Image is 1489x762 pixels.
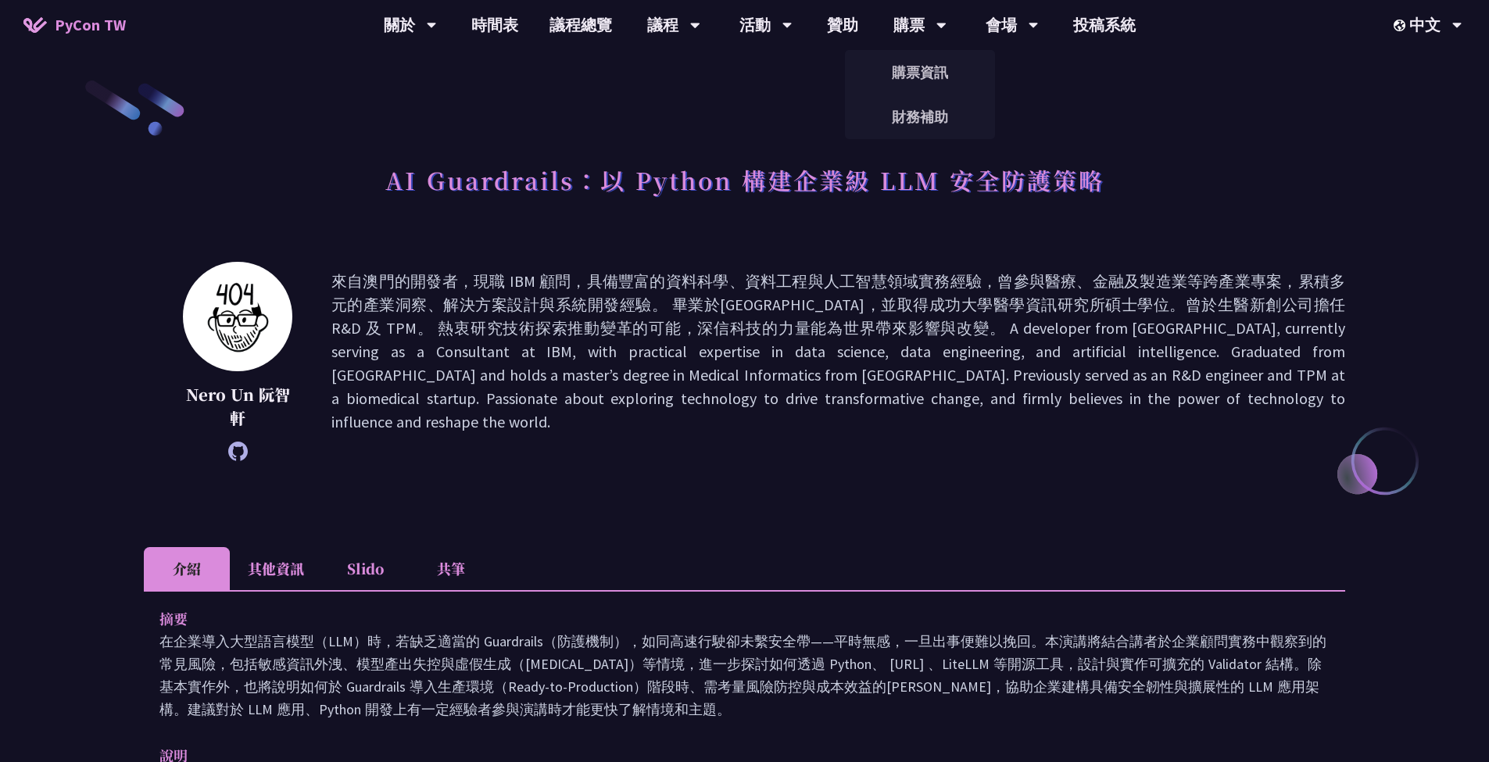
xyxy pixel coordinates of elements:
p: Nero Un 阮智軒 [183,383,292,430]
li: 共筆 [408,547,494,590]
img: Home icon of PyCon TW 2025 [23,17,47,33]
img: Nero Un 阮智軒 [183,262,292,371]
img: Locale Icon [1394,20,1409,31]
h1: AI Guardrails：以 Python 構建企業級 LLM 安全防護策略 [385,156,1104,203]
li: 介紹 [144,547,230,590]
a: PyCon TW [8,5,141,45]
p: 在企業導入大型語言模型（LLM）時，若缺乏適當的 Guardrails（防護機制），如同高速行駛卻未繫安全帶——平時無感，一旦出事便難以挽回。本演講將結合講者於企業顧問實務中觀察到的常見風險，包... [159,630,1330,721]
a: 購票資訊 [845,54,995,91]
li: 其他資訊 [230,547,322,590]
a: 財務補助 [845,98,995,135]
p: 來自澳門的開發者，現職 IBM 顧問，具備豐富的資料科學、資料工程與人工智慧領域實務經驗，曾參與醫療、金融及製造業等跨產業專案，累積多元的產業洞察、解決方案設計與系統開發經驗。 畢業於[GEOG... [331,270,1345,453]
li: Slido [322,547,408,590]
p: 摘要 [159,607,1298,630]
span: PyCon TW [55,13,126,37]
